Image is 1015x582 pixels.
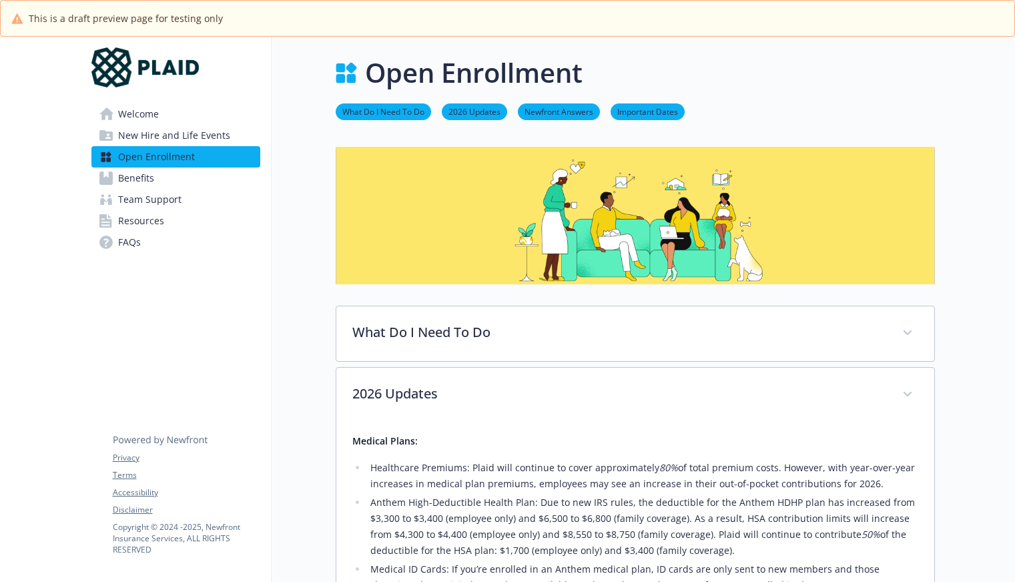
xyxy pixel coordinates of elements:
[113,452,260,464] a: Privacy
[118,125,230,146] span: New Hire and Life Events
[113,521,260,555] p: Copyright © 2024 - 2025 , Newfront Insurance Services, ALL RIGHTS RESERVED
[336,368,934,422] div: 2026 Updates
[336,147,935,284] img: open enrollment page banner
[118,168,154,189] span: Benefits
[113,487,260,499] a: Accessibility
[118,146,195,168] span: Open Enrollment
[91,125,260,146] a: New Hire and Life Events
[118,232,141,253] span: FAQs
[365,53,583,93] h1: Open Enrollment
[352,434,418,447] strong: Medical Plans:
[336,306,934,361] div: What Do I Need To Do
[352,384,886,404] p: 2026 Updates
[367,495,918,559] li: Anthem High-Deductible Health Plan: Due to new IRS rules, the deductible for the Anthem HDHP plan...
[611,105,685,117] a: Important Dates
[91,146,260,168] a: Open Enrollment
[336,105,431,117] a: What Do I Need To Do
[29,11,223,25] span: This is a draft preview page for testing only
[91,168,260,189] a: Benefits
[91,103,260,125] a: Welcome
[367,460,918,492] li: Healthcare Premiums: Plaid will continue to cover approximately of total premium costs. However, ...
[659,461,678,474] em: 80%
[352,322,886,342] p: What Do I Need To Do
[91,210,260,232] a: Resources
[442,105,507,117] a: 2026 Updates
[91,189,260,210] a: Team Support
[118,189,182,210] span: Team Support
[113,504,260,516] a: Disclaimer
[118,210,164,232] span: Resources
[518,105,600,117] a: Newfront Answers
[113,469,260,481] a: Terms
[862,528,880,541] em: 50%
[91,232,260,253] a: FAQs
[118,103,159,125] span: Welcome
